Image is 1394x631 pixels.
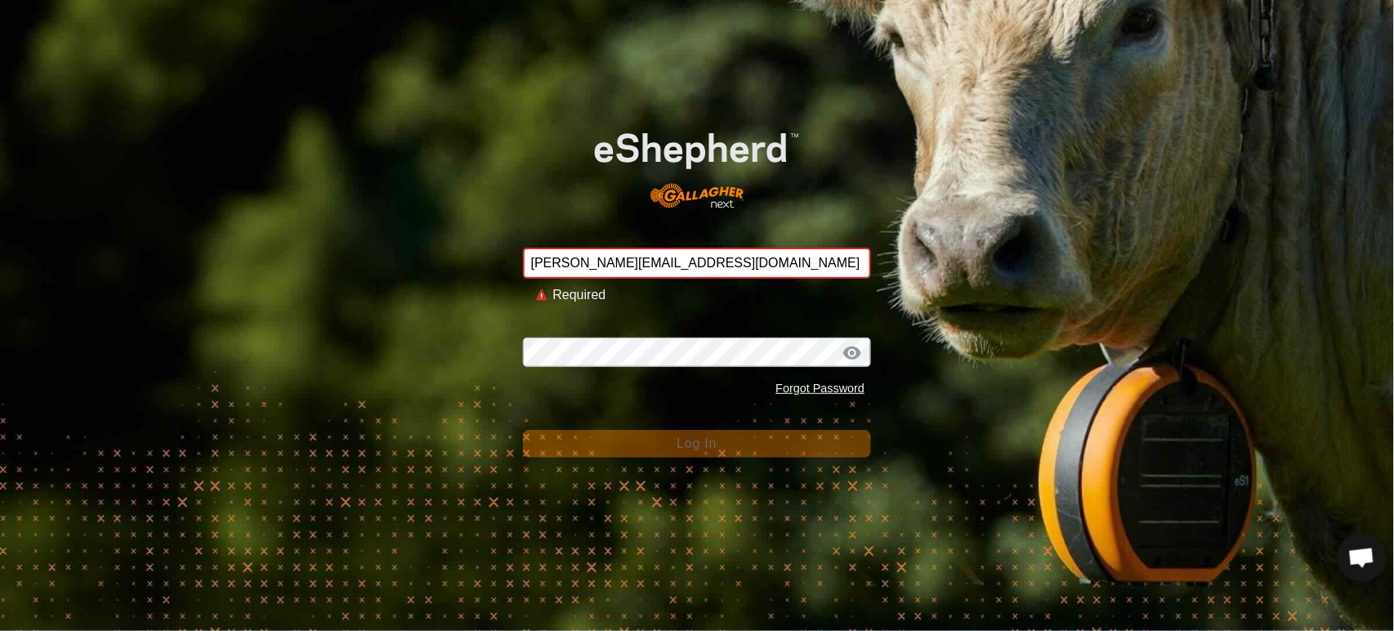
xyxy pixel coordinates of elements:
[557,104,836,222] img: E-shepherd Logo
[775,382,865,395] a: Forgot Password
[1338,533,1387,582] div: Open chat
[523,248,872,279] input: Email Address
[523,430,872,458] button: Log In
[553,285,859,305] div: Required
[677,436,717,450] span: Log In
